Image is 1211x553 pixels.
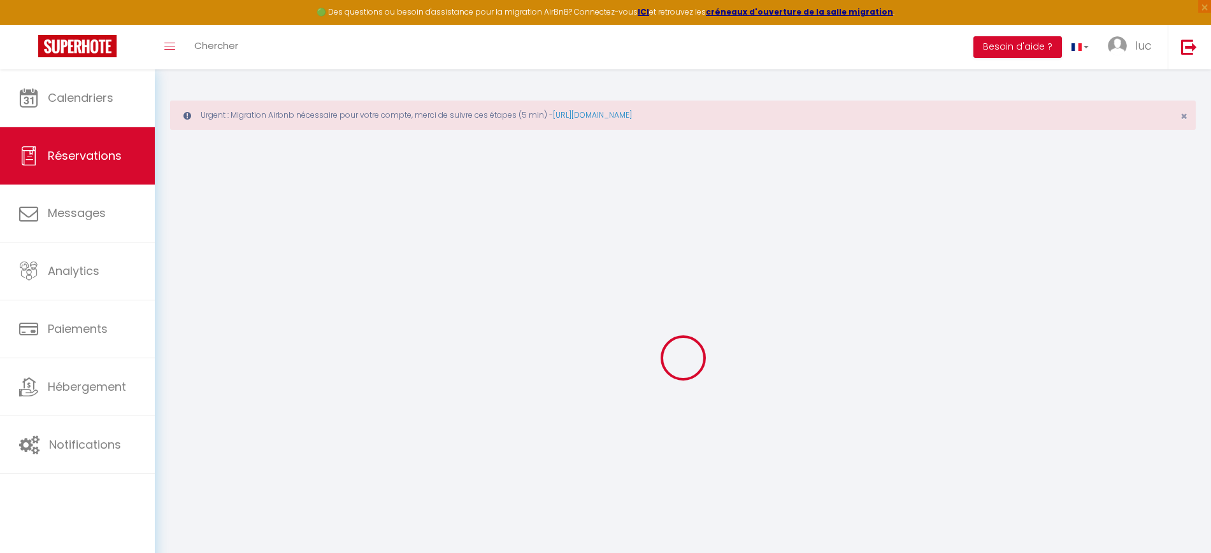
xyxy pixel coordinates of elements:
[170,101,1196,130] div: Urgent : Migration Airbnb nécessaire pour votre compte, merci de suivre ces étapes (5 min) -
[706,6,893,17] a: créneaux d'ouverture de la salle migration
[48,148,122,164] span: Réservations
[1098,25,1168,69] a: ... luc
[1181,39,1197,55] img: logout
[10,5,48,43] button: Ouvrir le widget de chat LiveChat
[185,25,248,69] a: Chercher
[48,321,108,337] span: Paiements
[48,379,126,395] span: Hébergement
[1108,36,1127,55] img: ...
[1180,111,1187,122] button: Close
[38,35,117,57] img: Super Booking
[1180,108,1187,124] span: ×
[49,437,121,452] span: Notifications
[638,6,649,17] a: ICI
[973,36,1062,58] button: Besoin d'aide ?
[1135,38,1152,53] span: luc
[48,205,106,221] span: Messages
[194,39,238,52] span: Chercher
[48,263,99,279] span: Analytics
[553,109,632,120] a: [URL][DOMAIN_NAME]
[48,90,113,106] span: Calendriers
